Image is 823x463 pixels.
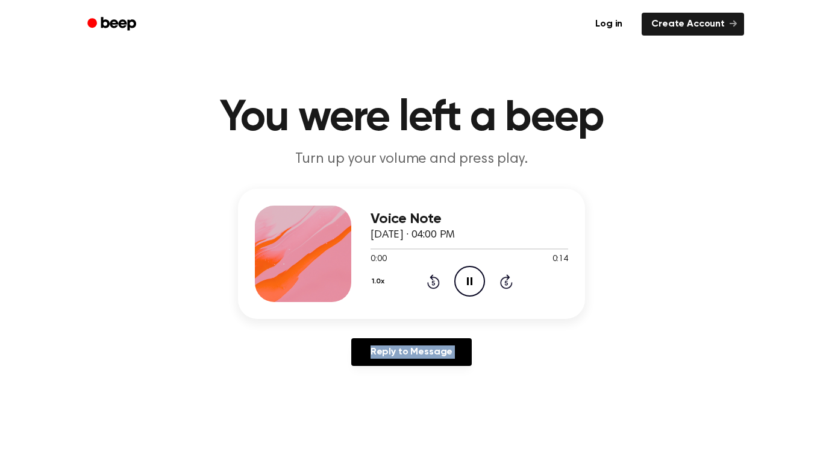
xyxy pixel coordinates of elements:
span: [DATE] · 04:00 PM [371,230,455,241]
span: 0:00 [371,253,386,266]
a: Create Account [642,13,744,36]
a: Beep [79,13,147,36]
span: 0:14 [552,253,568,266]
a: Log in [583,10,634,38]
button: 1.0x [371,271,389,292]
p: Turn up your volume and press play. [180,150,643,169]
h3: Voice Note [371,211,568,227]
a: Reply to Message [351,338,472,366]
h1: You were left a beep [103,96,720,140]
